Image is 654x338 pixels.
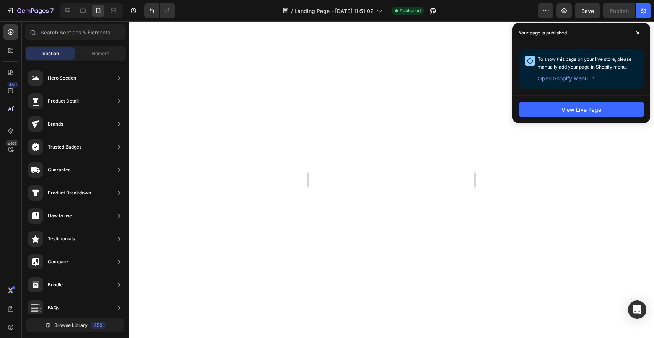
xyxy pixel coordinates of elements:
[48,235,75,243] div: Testimonials
[48,97,79,105] div: Product Detail
[603,3,635,18] button: Publish
[48,304,59,312] div: FAQs
[309,21,474,338] iframe: Design area
[54,322,88,329] span: Browse Library
[25,24,126,40] input: Search Sections & Elements
[581,8,594,14] span: Save
[400,7,421,14] span: Published
[7,82,18,88] div: 450
[91,322,106,329] div: 450
[26,318,124,332] button: Browse Library450
[6,140,18,146] div: Beta
[48,166,71,174] div: Guarantee
[91,50,109,57] span: Element
[538,74,588,83] span: Open Shopify Menu
[561,106,601,114] div: View Live Page
[610,7,629,15] div: Publish
[48,212,72,220] div: How to use
[144,3,175,18] div: Undo/Redo
[48,143,81,151] div: Trusted Badges
[48,74,76,82] div: Hero Section
[519,29,567,37] p: Your page is published
[3,3,57,18] button: 7
[42,50,59,57] span: Section
[50,6,54,15] p: 7
[48,281,63,289] div: Bundle
[628,300,646,319] div: Open Intercom Messenger
[538,56,631,70] span: To show this page on your live store, please manually add your page in Shopify menu.
[519,102,644,117] button: View Live Page
[48,120,63,128] div: Brands
[291,7,293,15] span: /
[48,189,91,197] div: Product Breakdown
[48,258,68,266] div: Compare
[575,3,600,18] button: Save
[294,7,374,15] span: Landing Page - [DATE] 11:51:02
